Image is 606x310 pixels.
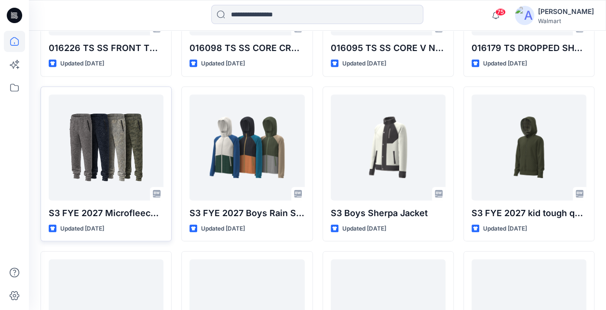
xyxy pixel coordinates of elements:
img: avatar [515,6,534,25]
p: Updated [DATE] [483,58,527,68]
p: S3 FYE 2027 Boys Rain Shell [189,206,304,220]
div: [PERSON_NAME] [538,6,594,17]
p: 016226 TS SS FRONT TWIST MINI DRESS [49,41,163,54]
p: Updated [DATE] [201,58,245,68]
p: Updated [DATE] [342,223,386,233]
p: S3 FYE 2027 kid tough quilted diamond [471,206,586,220]
p: Updated [DATE] [60,223,104,233]
p: S3 Boys Sherpa Jacket [331,206,445,220]
a: S3 FYE 2027 Microfleece Pant [49,94,163,200]
p: Updated [DATE] [201,223,245,233]
div: Walmart [538,17,594,25]
a: S3 Boys Sherpa Jacket [331,94,445,200]
p: 016095 TS SS CORE V NECK TEE [331,41,445,54]
p: Updated [DATE] [60,58,104,68]
p: 016098 TS SS CORE CREW TEE [189,41,304,54]
p: Updated [DATE] [483,223,527,233]
p: Updated [DATE] [342,58,386,68]
span: 75 [495,8,506,16]
p: S3 FYE 2027 Microfleece Pant [49,206,163,220]
a: S3 FYE 2027 kid tough quilted diamond [471,94,586,200]
a: S3 FYE 2027 Boys Rain Shell [189,94,304,200]
p: 016179 TS DROPPED SHOULDER RUFFLE SLEEVE TEE [471,41,586,54]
